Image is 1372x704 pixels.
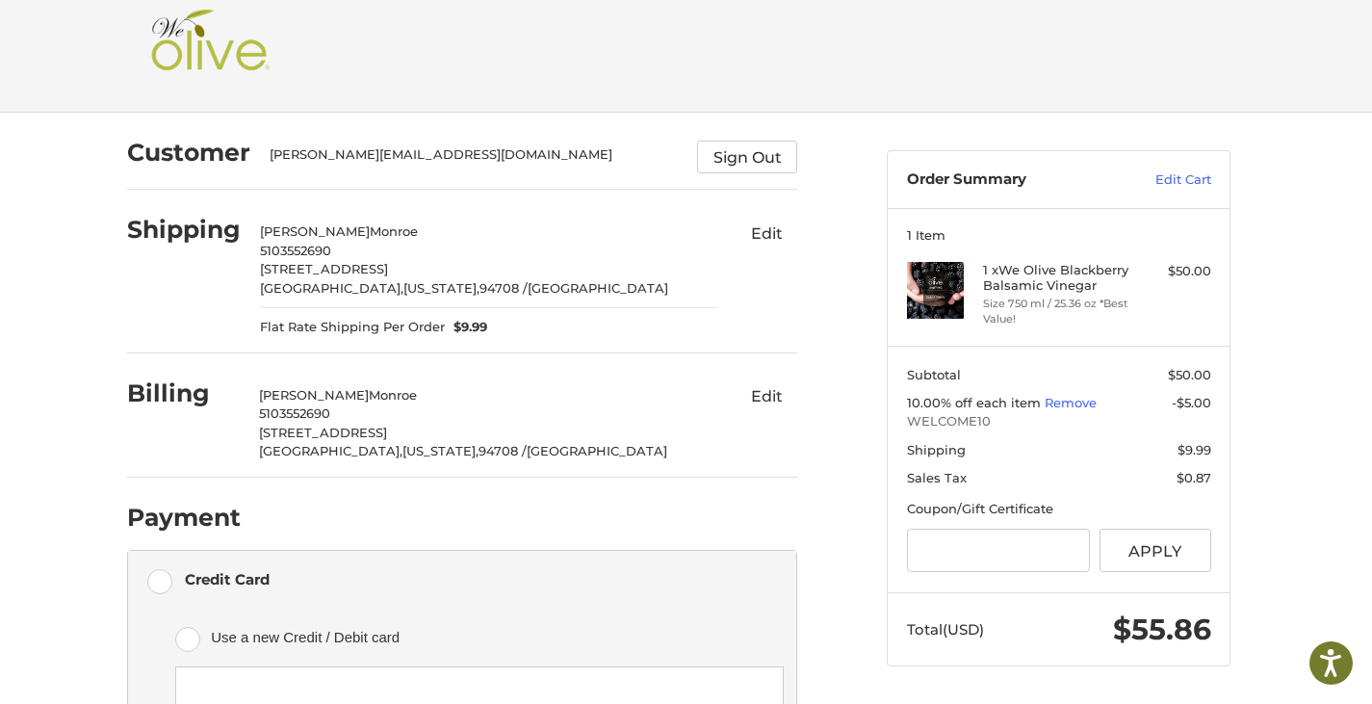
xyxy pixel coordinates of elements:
button: Sign Out [697,141,797,173]
span: Monroe [369,387,417,403]
span: [US_STATE], [403,280,479,296]
a: Remove [1045,395,1097,410]
button: Open LiveChat chat widget [221,25,245,48]
span: 5103552690 [260,243,331,258]
span: 5103552690 [259,405,330,421]
span: Use a new Credit / Debit card [211,621,756,653]
div: Credit Card [185,563,270,595]
button: Edit [736,381,797,412]
span: $55.86 [1113,612,1211,647]
span: [GEOGRAPHIC_DATA] [528,280,668,296]
span: Total (USD) [907,620,984,639]
h2: Shipping [127,215,241,245]
button: Edit [736,218,797,248]
span: [STREET_ADDRESS] [260,261,388,276]
iframe: Google Customer Reviews [1213,652,1372,704]
span: Shipping [907,442,966,457]
h2: Customer [127,138,250,168]
span: Subtotal [907,367,961,382]
input: Gift Certificate or Coupon Code [907,529,1091,572]
h2: Billing [127,378,240,408]
span: $0.87 [1177,470,1211,485]
span: -$5.00 [1172,395,1211,410]
span: $9.99 [1178,442,1211,457]
h3: 1 Item [907,227,1211,243]
h3: Order Summary [907,170,1114,190]
span: [PERSON_NAME] [260,223,370,239]
div: $50.00 [1135,262,1211,281]
span: 10.00% off each item [907,395,1045,410]
button: Apply [1100,529,1211,572]
li: Size 750 ml / 25.36 oz *Best Value! [983,296,1130,327]
span: Flat Rate Shipping Per Order [260,318,445,337]
span: [PERSON_NAME] [259,387,369,403]
span: [STREET_ADDRESS] [259,425,387,440]
div: Coupon/Gift Certificate [907,500,1211,519]
span: [US_STATE], [402,443,479,458]
iframe: Secure card payment input frame [189,680,770,698]
h2: Payment [127,503,241,533]
span: [GEOGRAPHIC_DATA], [260,280,403,296]
span: Sales Tax [907,470,967,485]
span: [GEOGRAPHIC_DATA] [527,443,667,458]
span: $50.00 [1168,367,1211,382]
span: WELCOME10 [907,412,1211,431]
a: Edit Cart [1114,170,1211,190]
img: Shop We Olive [146,10,275,87]
div: [PERSON_NAME][EMAIL_ADDRESS][DOMAIN_NAME] [270,145,679,173]
h4: 1 x We Olive Blackberry Balsamic Vinegar [983,262,1130,294]
span: 94708 / [479,443,527,458]
span: Monroe [370,223,418,239]
span: 94708 / [479,280,528,296]
span: $9.99 [445,318,488,337]
p: We're away right now. Please check back later! [27,29,218,44]
span: [GEOGRAPHIC_DATA], [259,443,402,458]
